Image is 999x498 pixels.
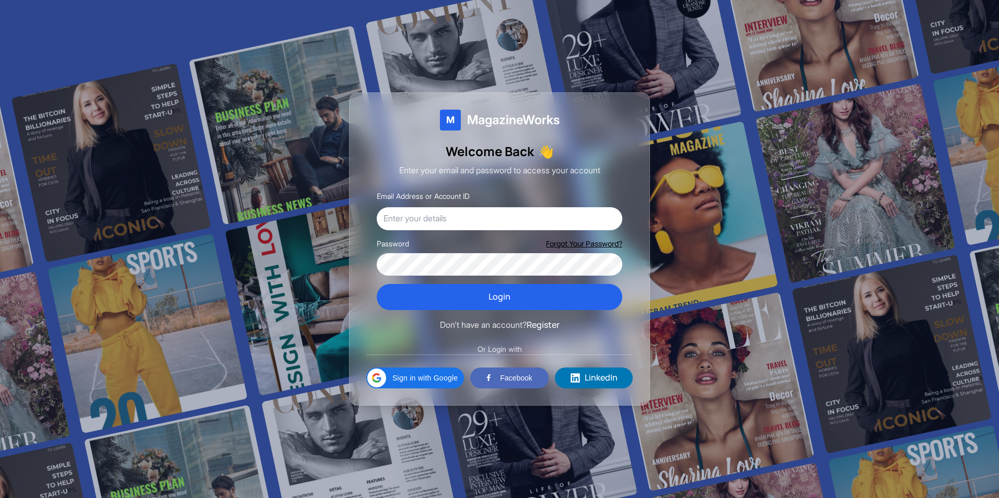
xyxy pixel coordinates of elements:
input: Enter your details [377,207,622,230]
button: Facebook [470,367,548,388]
span: M [446,113,455,127]
span: Or Login with [471,344,528,354]
h1: Welcome Back [366,143,633,160]
button: Forgot Your Password? [546,239,622,249]
button: Register [527,318,560,332]
span: Waving hand [538,143,554,160]
span: MagazineWorks [467,112,560,128]
button: Show password [607,259,616,269]
span: LinkedIn [585,371,618,385]
span: Don't have an account? [440,319,527,330]
p: Enter your email and password to access your account [366,164,633,177]
button: Login [377,284,622,310]
div: Sign in with Google [366,367,464,388]
span: Sign in with Google [392,372,458,384]
button: LinkedIn [555,367,633,388]
label: Password [377,239,409,249]
label: Email Address or Account ID [377,192,470,200]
